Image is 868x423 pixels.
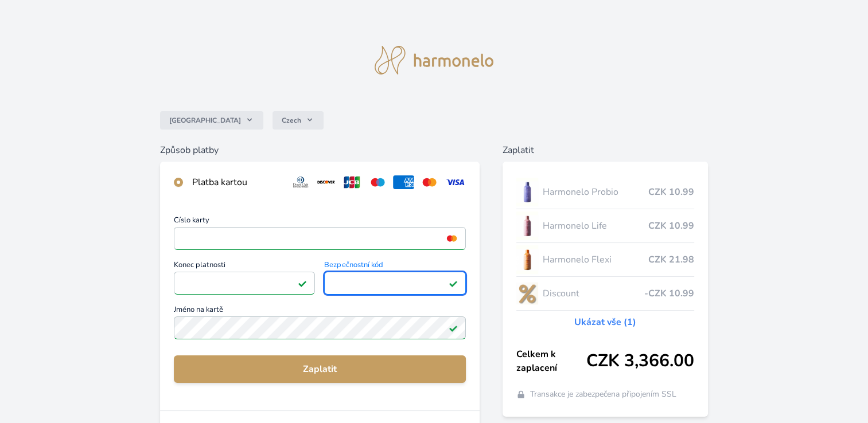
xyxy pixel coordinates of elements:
[192,175,281,189] div: Platba kartou
[179,230,461,246] iframe: Iframe pro číslo karty
[169,116,241,125] span: [GEOGRAPHIC_DATA]
[530,389,676,400] span: Transakce je zabezpečena připojením SSL
[586,351,694,371] span: CZK 3,366.00
[543,185,648,199] span: Harmonelo Probio
[273,111,324,130] button: Czech
[329,275,461,291] iframe: Iframe pro bezpečnostní kód
[174,261,316,272] span: Konec platnosti
[648,219,694,233] span: CZK 10.99
[341,175,363,189] img: jcb.svg
[503,143,708,157] h6: Zaplatit
[324,261,466,272] span: Bezpečnostní kód
[174,306,466,316] span: Jméno na kartě
[375,46,494,75] img: logo.svg
[648,185,694,199] span: CZK 10.99
[449,279,458,288] img: Platné pole
[644,287,694,300] span: -CZK 10.99
[543,287,644,300] span: Discount
[516,347,586,375] span: Celkem k zaplacení
[290,175,312,189] img: diners.svg
[160,143,480,157] h6: Způsob platby
[516,245,538,274] img: CLEAN_FLEXI_se_stinem_x-hi_(1)-lo.jpg
[516,178,538,206] img: CLEAN_PROBIO_se_stinem_x-lo.jpg
[174,316,466,339] input: Jméno na kartěPlatné pole
[316,175,337,189] img: discover.svg
[393,175,414,189] img: amex.svg
[648,253,694,267] span: CZK 21.98
[174,355,466,383] button: Zaplatit
[449,323,458,332] img: Platné pole
[516,279,538,308] img: discount-lo.png
[160,111,263,130] button: [GEOGRAPHIC_DATA]
[419,175,440,189] img: mc.svg
[445,175,466,189] img: visa.svg
[444,233,460,244] img: mc
[367,175,388,189] img: maestro.svg
[298,279,307,288] img: Platné pole
[174,217,466,227] span: Číslo karty
[516,211,538,240] img: CLEAN_LIFE_se_stinem_x-lo.jpg
[179,275,310,291] iframe: Iframe pro datum vypršení platnosti
[574,315,636,329] a: Ukázat vše (1)
[543,253,648,267] span: Harmonelo Flexi
[183,362,457,376] span: Zaplatit
[543,219,648,233] span: Harmonelo Life
[282,116,301,125] span: Czech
